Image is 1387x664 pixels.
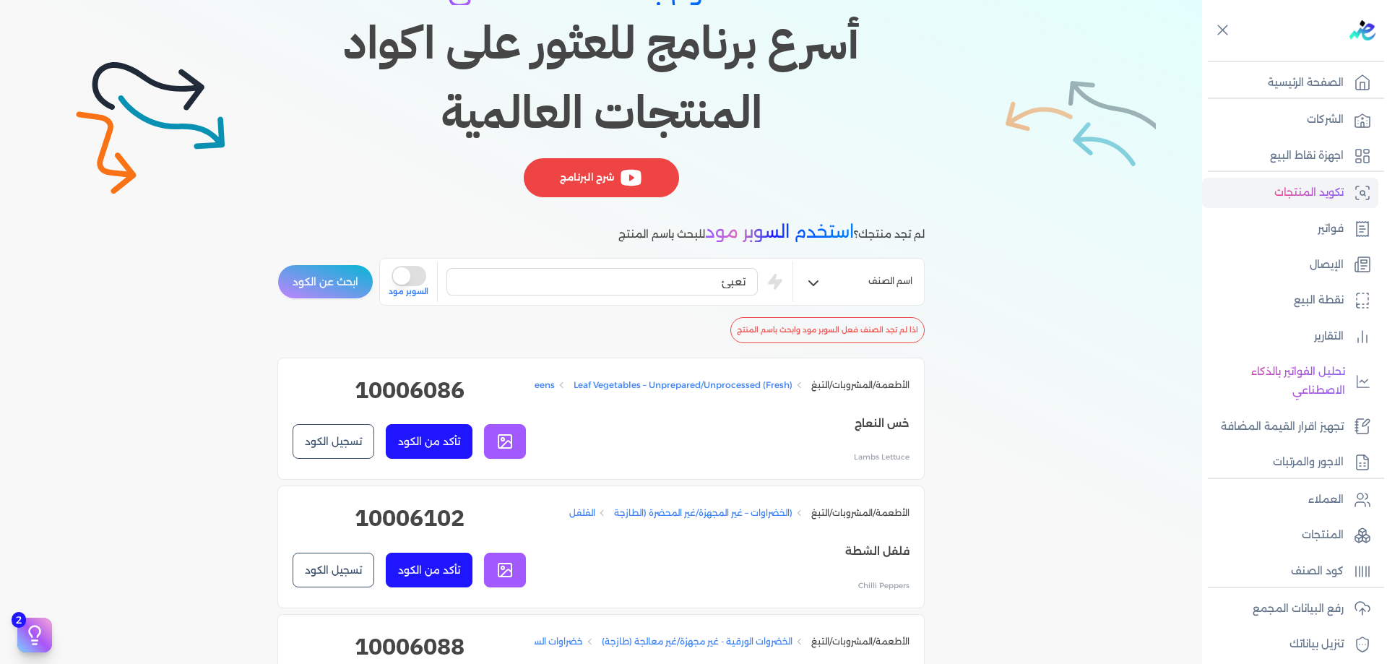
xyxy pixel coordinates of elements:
[1209,363,1345,400] p: تحليل الفواتير بالذكاء الاصطناعي
[1294,291,1344,310] p: نقطة البيع
[1202,105,1378,135] a: الشركات
[1274,184,1344,202] p: تكويد المنتجات
[1202,629,1378,660] a: تنزيل بياناتك
[1202,285,1378,316] a: نقطة البيع
[277,264,373,299] button: ابحث عن الكود
[1318,220,1344,238] p: فواتير
[569,506,595,519] a: الفلفل
[569,579,909,593] p: Chilli Peppers
[705,221,854,242] span: استخدم السوبر مود
[1253,600,1344,618] p: رفع البيانات المجمع
[446,268,758,296] input: ابحث باسم الصنف
[811,379,909,392] a: الأطعمة/المشروبات/التبغ
[1221,418,1344,436] p: تجهيز اقرار القيمة المضافة
[1202,322,1378,352] a: التقارير
[523,158,678,197] div: شرح البرنامج
[730,317,925,343] p: اذا لم تجد الصنف فعل السوبر مود وابحث باسم المنتج
[1202,250,1378,280] a: الإيصال
[293,553,374,587] button: تسجيل الكود
[1202,214,1378,244] a: فواتير
[535,415,909,434] p: خس النعاج
[1202,556,1378,587] a: كود الصنف
[535,450,909,465] p: Lambs Lettuce
[1202,141,1378,171] a: اجهزة نقاط البيع
[386,424,472,459] button: تأكد من الكود
[386,553,472,587] button: تأكد من الكود
[1202,447,1378,478] a: الاجور والمرتبات
[1349,20,1375,40] img: logo
[293,501,526,547] h2: 10006102
[1202,357,1378,405] a: تحليل الفواتير بالذكاء الاصطناعي
[1307,111,1344,129] p: الشركات
[1202,594,1378,624] a: رفع البيانات المجمع
[569,543,909,561] p: فلفل الشطة
[811,635,909,648] a: الأطعمة/المشروبات/التبغ
[293,424,374,459] button: تسجيل الكود
[602,635,792,648] a: الخضروات الورقية - غير مجهزة/غير معالجة (طازجة)
[811,506,909,519] a: الأطعمة/المشروبات/التبغ
[1268,74,1344,92] p: الصفحة الرئيسية
[618,223,925,244] p: لم تجد منتجك؟ للبحث باسم المنتج
[793,269,924,298] button: اسم الصنف
[1202,485,1378,515] a: العملاء
[389,286,428,298] span: السوبر مود
[1202,520,1378,551] a: المنتجات
[1310,256,1344,275] p: الإيصال
[1202,178,1378,208] a: تكويد المنتجات
[1291,562,1344,581] p: كود الصنف
[1289,635,1344,654] p: تنزيل بياناتك
[1308,491,1344,509] p: العملاء
[1302,526,1344,545] p: المنتجات
[277,9,925,147] h1: أسرع برنامج للعثور على اكواد المنتجات العالمية
[12,612,26,628] span: 2
[17,618,52,652] button: 2
[1202,68,1378,98] a: الصفحة الرئيسية
[1270,147,1344,165] p: اجهزة نقاط البيع
[614,506,792,519] a: (الخضراوات – غير المجهزة/غير المحضرة (الطازجة
[293,373,526,419] h2: 10006086
[1314,327,1344,346] p: التقارير
[574,379,792,392] a: Leaf Vegetables – Unprepared/Unprocessed (Fresh)
[1273,453,1344,472] p: الاجور والمرتبات
[868,275,912,292] span: اسم الصنف
[1202,412,1378,442] a: تجهيز اقرار القيمة المضافة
